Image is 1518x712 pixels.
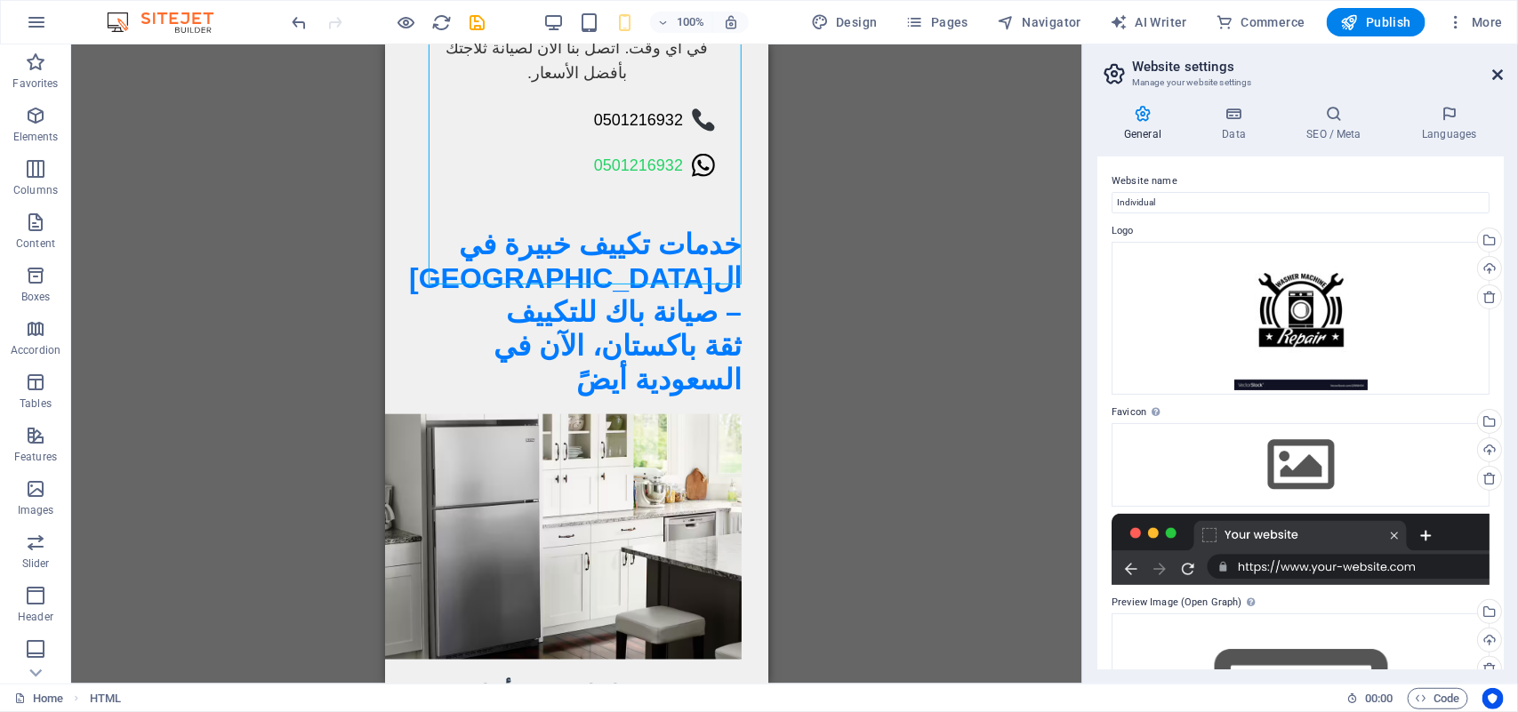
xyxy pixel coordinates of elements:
span: Design [811,13,878,31]
button: Commerce [1209,8,1313,36]
label: Favicon [1112,402,1490,423]
p: Favorites [12,76,58,91]
label: Preview Image (Open Graph) [1112,592,1490,613]
i: Undo: Change pages (Ctrl+Z) [290,12,310,33]
a: Click to cancel selection. Double-click to open Pages [14,688,63,709]
h4: General [1097,105,1195,142]
button: Pages [899,8,976,36]
button: Usercentrics [1482,688,1504,709]
i: Save (Ctrl+S) [468,12,488,33]
p: Features [14,450,57,464]
span: Publish [1341,13,1411,31]
p: Tables [20,396,52,411]
div: Select files from the file manager, stock photos, or upload file(s) [1112,423,1490,507]
button: More [1440,8,1510,36]
h4: Languages [1395,105,1504,142]
button: Code [1408,688,1468,709]
button: AI Writer [1103,8,1194,36]
p: Slider [22,556,50,571]
p: Boxes [21,290,51,304]
span: Pages [906,13,968,31]
p: Content [16,236,55,251]
p: Columns [13,183,58,197]
img: Editor Logo [102,12,236,33]
nav: breadcrumb [90,688,121,709]
h2: Website settings [1132,59,1504,75]
span: More [1447,13,1503,31]
button: save [467,12,488,33]
span: Navigator [997,13,1081,31]
button: Publish [1327,8,1426,36]
button: undo [289,12,310,33]
label: Website name [1112,171,1490,192]
label: Logo [1112,220,1490,242]
button: 100% [650,12,713,33]
h6: 100% [677,12,705,33]
span: : [1377,692,1380,705]
span: Click to select. Double-click to edit [90,688,121,709]
div: 23958454-bWst2XiQQt0wQDq4a7bTBw.jpg [1112,242,1490,395]
p: Elements [13,130,59,144]
p: Header [18,610,53,624]
input: Name... [1112,192,1490,213]
span: Commerce [1216,13,1305,31]
p: Accordion [11,343,60,357]
h4: SEO / Meta [1280,105,1395,142]
h3: Manage your website settings [1132,75,1468,91]
button: reload [431,12,453,33]
h6: Session time [1346,688,1394,709]
span: Code [1416,688,1460,709]
span: AI Writer [1110,13,1187,31]
button: Navigator [990,8,1088,36]
h4: Data [1195,105,1280,142]
p: Images [18,503,54,517]
button: Design [804,8,885,36]
span: 00 00 [1365,688,1393,709]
